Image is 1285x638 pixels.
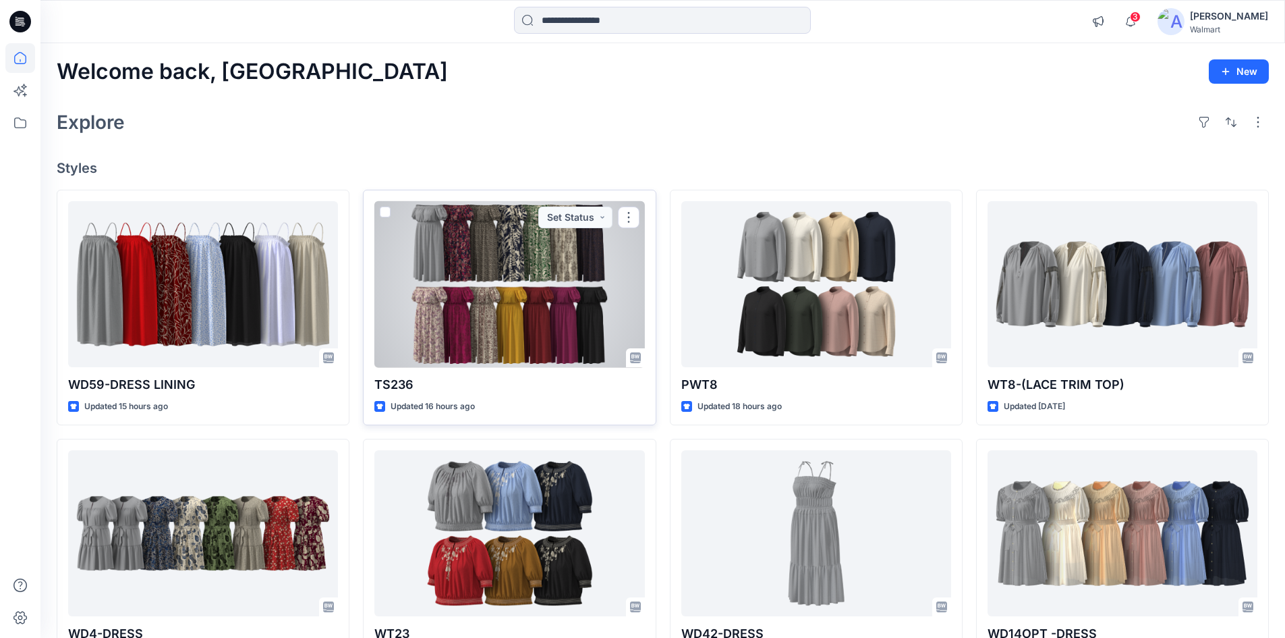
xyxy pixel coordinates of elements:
[1158,8,1184,35] img: avatar
[988,375,1257,394] p: WT8-(LACE TRIM TOP)
[84,400,168,414] p: Updated 15 hours ago
[374,375,644,394] p: TS236
[1190,24,1268,34] div: Walmart
[68,375,338,394] p: WD59-DRESS LINING
[374,450,644,617] a: WT23
[1130,11,1141,22] span: 3
[391,400,475,414] p: Updated 16 hours ago
[57,160,1269,176] h4: Styles
[57,111,125,133] h2: Explore
[1190,8,1268,24] div: [PERSON_NAME]
[697,400,782,414] p: Updated 18 hours ago
[681,450,951,617] a: WD42-DRESS
[681,375,951,394] p: PWT8
[68,201,338,368] a: WD59-DRESS LINING
[988,201,1257,368] a: WT8-(LACE TRIM TOP)
[374,201,644,368] a: TS236
[681,201,951,368] a: PWT8
[988,450,1257,617] a: WD14OPT -DRESS
[68,450,338,617] a: WD4-DRESS
[1209,59,1269,84] button: New
[1004,400,1065,414] p: Updated [DATE]
[57,59,448,84] h2: Welcome back, [GEOGRAPHIC_DATA]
